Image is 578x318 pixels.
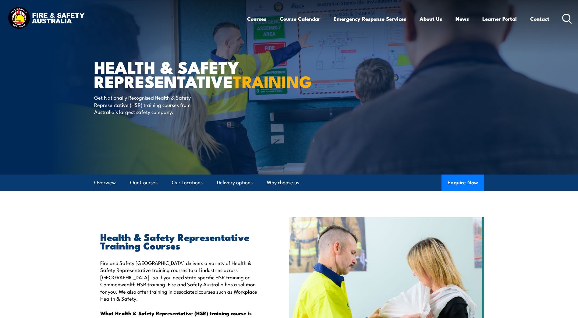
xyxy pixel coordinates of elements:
[100,259,261,302] p: Fire and Safety [GEOGRAPHIC_DATA] delivers a variety of Health & Safety Representative training c...
[247,11,266,27] a: Courses
[280,11,320,27] a: Course Calendar
[233,68,312,94] strong: TRAINING
[441,175,484,191] button: Enquire Now
[217,175,253,191] a: Delivery options
[530,11,549,27] a: Contact
[100,232,261,249] h2: Health & Safety Representative Training Courses
[172,175,203,191] a: Our Locations
[94,94,205,115] p: Get Nationally Recognised Health & Safety Representative (HSR) training courses from Australia’s ...
[482,11,517,27] a: Learner Portal
[456,11,469,27] a: News
[130,175,158,191] a: Our Courses
[267,175,299,191] a: Why choose us
[334,11,406,27] a: Emergency Response Services
[420,11,442,27] a: About Us
[94,60,245,88] h1: Health & Safety Representative
[94,175,116,191] a: Overview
